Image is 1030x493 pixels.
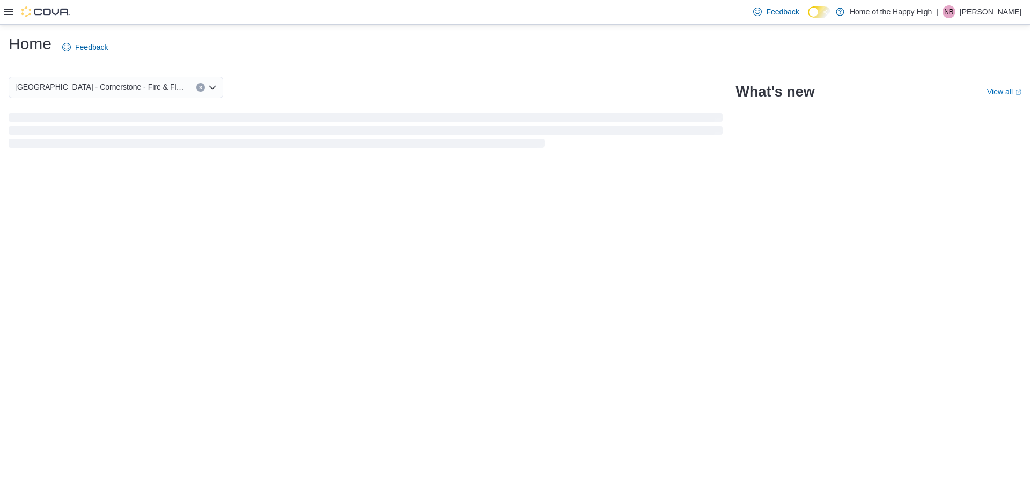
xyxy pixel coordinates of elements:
svg: External link [1015,89,1021,95]
p: Home of the Happy High [850,5,932,18]
span: NR [944,5,953,18]
span: Loading [9,115,723,150]
img: Cova [21,6,70,17]
p: [PERSON_NAME] [960,5,1021,18]
span: Feedback [766,6,799,17]
span: [GEOGRAPHIC_DATA] - Cornerstone - Fire & Flower [15,80,186,93]
h1: Home [9,33,51,55]
a: View allExternal link [987,87,1021,96]
button: Clear input [196,83,205,92]
h2: What's new [735,83,814,100]
span: Feedback [75,42,108,53]
div: Nathaniel Reid [943,5,955,18]
a: Feedback [749,1,803,23]
input: Dark Mode [808,6,830,18]
button: Open list of options [208,83,217,92]
a: Feedback [58,36,112,58]
p: | [936,5,938,18]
